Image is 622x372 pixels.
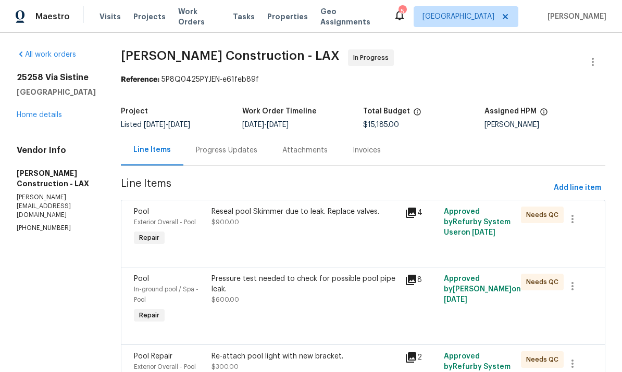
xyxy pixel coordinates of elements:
[526,210,563,220] span: Needs QC
[540,108,548,121] span: The hpm assigned to this work order.
[242,121,264,129] span: [DATE]
[121,74,605,85] div: 5P8Q0425PYJEN-e61feb89f
[134,208,149,215] span: Pool
[405,351,437,364] div: 2
[212,351,399,362] div: Re-attach pool light with new bracket.
[413,108,421,121] span: The total cost of line items that have been proposed by Opendoor. This sum includes line items th...
[444,208,511,236] span: Approved by Refurby System User on
[363,121,399,129] span: $15,185.00
[35,11,70,22] span: Maestro
[212,219,239,225] span: $900.00
[17,87,96,97] h5: [GEOGRAPHIC_DATA]
[134,286,198,303] span: In-ground pool / Spa - Pool
[133,145,171,155] div: Line Items
[363,108,410,115] h5: Total Budget
[472,229,495,236] span: [DATE]
[353,145,381,156] div: Invoices
[405,207,437,219] div: 4
[134,219,196,225] span: Exterior Overall - Pool
[17,193,96,220] p: [PERSON_NAME][EMAIL_ADDRESS][DOMAIN_NAME]
[178,6,220,27] span: Work Orders
[144,121,166,129] span: [DATE]
[133,11,166,22] span: Projects
[242,108,317,115] h5: Work Order Timeline
[168,121,190,129] span: [DATE]
[17,224,96,233] p: [PHONE_NUMBER]
[212,207,399,217] div: Reseal pool Skimmer due to leak. Replace valves.
[550,178,605,198] button: Add line item
[422,11,494,22] span: [GEOGRAPHIC_DATA]
[353,53,393,63] span: In Progress
[134,364,196,370] span: Exterior Overall - Pool
[121,108,148,115] h5: Project
[320,6,381,27] span: Geo Assignments
[135,233,164,243] span: Repair
[134,275,149,283] span: Pool
[212,297,239,303] span: $600.00
[121,76,159,83] b: Reference:
[484,108,537,115] h5: Assigned HPM
[121,49,340,62] span: [PERSON_NAME] Construction - LAX
[405,274,437,286] div: 8
[17,51,76,58] a: All work orders
[196,145,257,156] div: Progress Updates
[444,275,521,303] span: Approved by [PERSON_NAME] on
[444,296,467,303] span: [DATE]
[267,121,289,129] span: [DATE]
[554,182,601,195] span: Add line item
[242,121,289,129] span: -
[134,353,172,360] span: Pool Repair
[212,274,399,294] div: Pressure test needed to check for possible pool pipe leak.
[99,11,121,22] span: Visits
[282,145,328,156] div: Attachments
[212,364,239,370] span: $300.00
[526,354,563,365] span: Needs QC
[17,145,96,156] h4: Vendor Info
[17,111,62,119] a: Home details
[17,168,96,189] h5: [PERSON_NAME] Construction - LAX
[267,11,308,22] span: Properties
[233,13,255,20] span: Tasks
[144,121,190,129] span: -
[484,121,606,129] div: [PERSON_NAME]
[121,178,550,198] span: Line Items
[135,310,164,320] span: Repair
[543,11,606,22] span: [PERSON_NAME]
[121,121,190,129] span: Listed
[17,72,96,83] h2: 25258 Via Sistine
[399,6,406,17] div: 5
[526,277,563,287] span: Needs QC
